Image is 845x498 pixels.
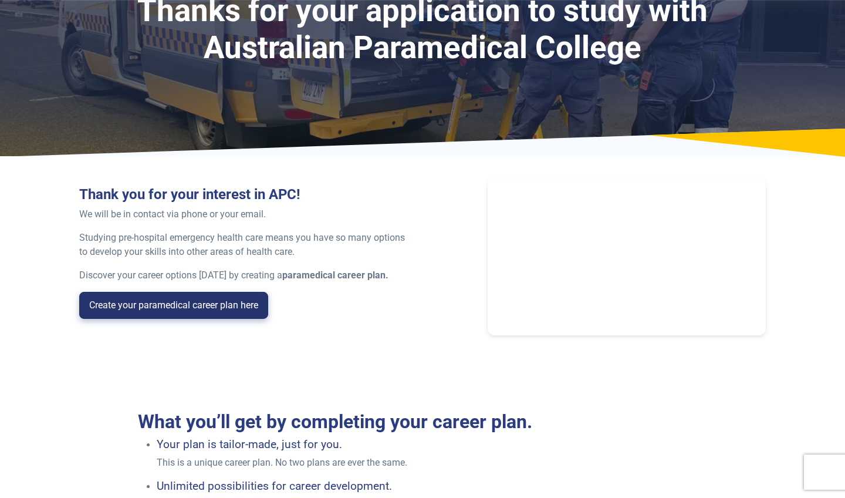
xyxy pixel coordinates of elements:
[79,207,415,221] p: We will be in contact via phone or your email.
[157,438,708,451] h4: Your plan is tailor-made, just for you.
[282,270,388,281] strong: paramedical career plan.
[157,479,708,493] h4: Unlimited possibilities for career development.
[79,186,300,203] strong: Thank you for your interest in APC!
[79,231,415,259] p: Studying pre-hospital emergency health care means you have so many options to develop your skills...
[79,292,268,319] a: Create your paramedical career plan here
[79,268,415,282] p: Discover your career options [DATE] by creating a
[138,410,708,433] h2: What you’ll get by completing your career plan.
[157,456,708,470] p: This is a unique career plan. No two plans are ever the same.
